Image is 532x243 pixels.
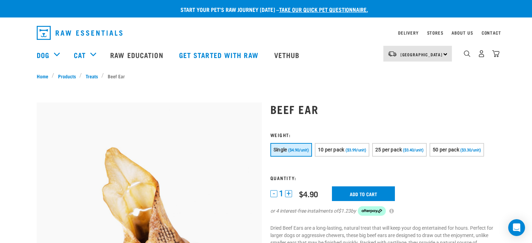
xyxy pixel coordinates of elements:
img: home-icon@2x.png [492,50,499,57]
img: Afterpay [358,206,386,216]
a: Get started with Raw [172,41,267,69]
img: Raw Essentials Logo [37,26,122,40]
button: - [270,190,277,197]
span: ($4.90/unit) [288,148,309,152]
button: 25 per pack ($3.40/unit) [372,143,427,157]
h3: Weight: [270,132,496,137]
a: About Us [452,31,473,34]
span: 25 per pack [375,147,402,152]
span: [GEOGRAPHIC_DATA] [400,53,443,56]
a: Stores [427,31,444,34]
a: Delivery [398,31,418,34]
img: user.png [478,50,485,57]
a: Cat [74,50,86,60]
a: Raw Education [103,41,172,69]
button: + [285,190,292,197]
h3: Quantity: [270,175,496,180]
img: van-moving.png [388,51,397,57]
button: Single ($4.90/unit) [270,143,312,157]
a: Vethub [267,41,308,69]
span: ($3.30/unit) [460,148,481,152]
span: $1.23 [338,207,351,215]
span: ($3.99/unit) [346,148,366,152]
span: 50 per pack [433,147,459,152]
a: take our quick pet questionnaire. [279,8,368,11]
a: Contact [482,31,501,34]
span: 1 [279,190,283,197]
a: Dog [37,50,49,60]
button: 10 per pack ($3.99/unit) [315,143,369,157]
span: Single [274,147,287,152]
span: 10 per pack [318,147,345,152]
input: Add to cart [332,186,395,201]
div: Open Intercom Messenger [508,219,525,236]
a: Products [54,72,79,80]
span: ($3.40/unit) [403,148,424,152]
button: 50 per pack ($3.30/unit) [430,143,484,157]
a: Treats [82,72,101,80]
nav: dropdown navigation [31,23,501,43]
h1: Beef Ear [270,103,496,115]
img: home-icon-1@2x.png [464,50,470,57]
nav: breadcrumbs [37,72,496,80]
div: $4.90 [299,190,318,198]
a: Home [37,72,52,80]
div: or 4 interest-free instalments of by [270,206,496,216]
